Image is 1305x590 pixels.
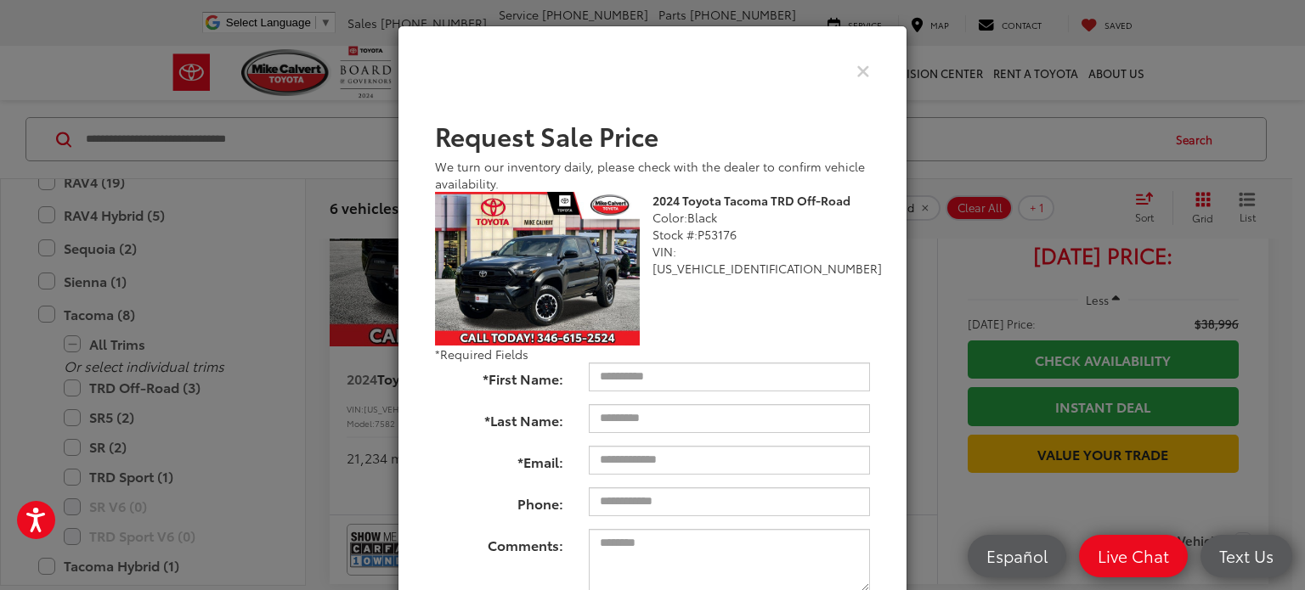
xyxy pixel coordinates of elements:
[856,61,870,79] button: Close
[698,226,737,243] span: P53176
[435,346,528,362] span: *Required Fields
[435,192,640,346] img: 2024 Toyota Tacoma TRD Off-Road
[435,158,870,192] div: We turn our inventory daily, please check with the dealer to confirm vehicle availability.
[1211,545,1282,566] span: Text Us
[422,404,576,430] label: *Last Name:
[422,529,576,555] label: Comments:
[652,209,687,226] span: Color:
[652,260,882,277] span: [US_VEHICLE_IDENTIFICATION_NUMBER]
[422,362,576,389] label: *First Name:
[652,243,676,260] span: VIN:
[435,121,870,149] h2: Request Sale Price
[422,487,576,514] label: Phone:
[687,209,717,226] span: Black
[422,446,576,472] label: *Email:
[978,545,1056,566] span: Español
[1200,535,1292,577] a: Text Us
[1089,545,1178,566] span: Live Chat
[652,192,850,209] b: 2024 Toyota Tacoma TRD Off-Road
[968,535,1066,577] a: Español
[1079,535,1188,577] a: Live Chat
[652,226,698,243] span: Stock #:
